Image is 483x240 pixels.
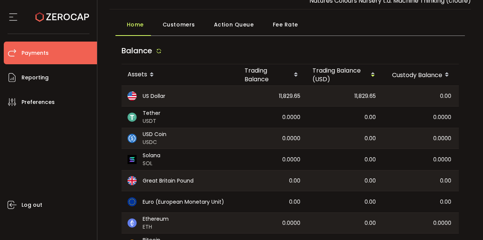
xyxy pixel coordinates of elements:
span: 0.00 [440,198,451,206]
span: 0.00 [440,92,451,101]
span: 0.00 [365,113,376,122]
span: SOL [143,159,160,167]
span: Payments [22,48,49,59]
span: 0.00 [289,198,300,206]
span: 0.0000 [433,219,451,228]
span: 0.0000 [433,155,451,164]
img: usdt_portfolio.svg [128,113,137,122]
span: US Dollar [143,92,165,100]
span: Log out [22,200,42,211]
span: Customers [163,17,195,32]
span: USDT [143,117,160,125]
img: eur_portfolio.svg [128,197,137,206]
span: Home [127,17,144,32]
span: 0.0000 [282,155,300,164]
img: gbp_portfolio.svg [128,176,137,185]
span: 0.0000 [282,113,300,122]
span: 0.0000 [433,113,451,122]
img: eth_portfolio.svg [128,218,137,228]
span: Euro (European Monetary Unit) [143,198,224,206]
span: 0.00 [440,177,451,185]
iframe: Chat Widget [445,204,483,240]
span: 0.0000 [282,134,300,143]
span: 0.00 [365,134,376,143]
span: Great Britain Pound [143,177,194,185]
span: 0.0000 [282,219,300,228]
span: ETH [143,223,169,231]
span: Ethereum [143,215,169,223]
span: 0.00 [365,155,376,164]
span: 0.00 [289,177,300,185]
img: usdc_portfolio.svg [128,134,137,143]
div: Custody Balance [382,68,457,81]
img: usd_portfolio.svg [128,91,137,101]
span: Reporting [22,72,49,83]
div: Trading Balance (USD) [306,66,382,84]
span: USDC [143,138,166,146]
div: Assets [122,68,238,81]
span: Preferences [22,97,55,108]
span: Tether [143,109,160,117]
span: 11,829.65 [279,92,300,101]
span: 0.00 [365,198,376,206]
span: USD Coin [143,130,166,138]
img: sol_portfolio.png [128,155,137,164]
span: Action Queue [214,17,254,32]
span: 11,829.65 [354,92,376,101]
span: 0.00 [365,219,376,228]
span: 0.0000 [433,134,451,143]
span: 0.00 [365,177,376,185]
span: Balance [122,45,152,56]
span: Solana [143,152,160,159]
span: Fee Rate [273,17,298,32]
div: Trading Balance [238,66,306,84]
